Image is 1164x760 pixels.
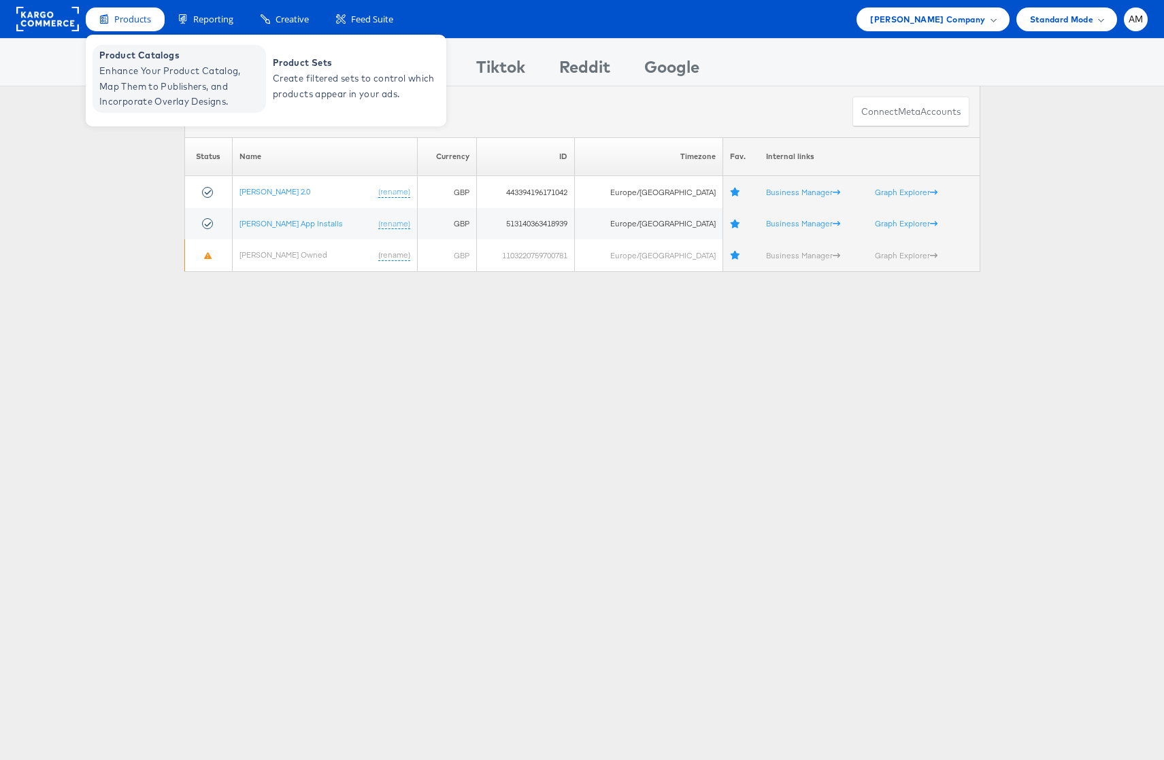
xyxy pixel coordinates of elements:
[99,48,263,63] span: Product Catalogs
[378,218,410,230] a: (rename)
[575,239,723,271] td: Europe/[GEOGRAPHIC_DATA]
[852,97,969,127] button: ConnectmetaAccounts
[418,208,477,240] td: GBP
[870,12,985,27] span: [PERSON_NAME] Company
[476,208,575,240] td: 513140363418939
[875,250,937,260] a: Graph Explorer
[766,187,840,197] a: Business Manager
[875,187,937,197] a: Graph Explorer
[559,55,610,86] div: Reddit
[1030,12,1093,27] span: Standard Mode
[239,218,343,228] a: [PERSON_NAME] App Installs
[418,176,477,208] td: GBP
[378,186,410,198] a: (rename)
[276,13,309,26] span: Creative
[184,137,233,176] th: Status
[378,249,410,261] a: (rename)
[476,137,575,176] th: ID
[273,55,436,71] span: Product Sets
[476,176,575,208] td: 443394196171042
[766,218,840,228] a: Business Manager
[114,13,151,26] span: Products
[266,45,439,113] a: Product Sets Create filtered sets to control which products appear in your ads.
[93,45,266,113] a: Product Catalogs Enhance Your Product Catalog, Map Them to Publishers, and Incorporate Overlay De...
[418,239,477,271] td: GBP
[575,208,723,240] td: Europe/[GEOGRAPHIC_DATA]
[233,137,418,176] th: Name
[644,55,699,86] div: Google
[351,13,393,26] span: Feed Suite
[99,63,263,109] span: Enhance Your Product Catalog, Map Them to Publishers, and Incorporate Overlay Designs.
[575,176,723,208] td: Europe/[GEOGRAPHIC_DATA]
[766,250,840,260] a: Business Manager
[575,137,723,176] th: Timezone
[875,218,937,228] a: Graph Explorer
[476,55,525,86] div: Tiktok
[898,105,920,118] span: meta
[418,137,477,176] th: Currency
[239,186,310,196] a: [PERSON_NAME] 2.0
[239,249,327,260] a: [PERSON_NAME] Owned
[273,71,436,102] span: Create filtered sets to control which products appear in your ads.
[193,13,233,26] span: Reporting
[476,239,575,271] td: 1103220759700781
[1129,15,1144,24] span: AM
